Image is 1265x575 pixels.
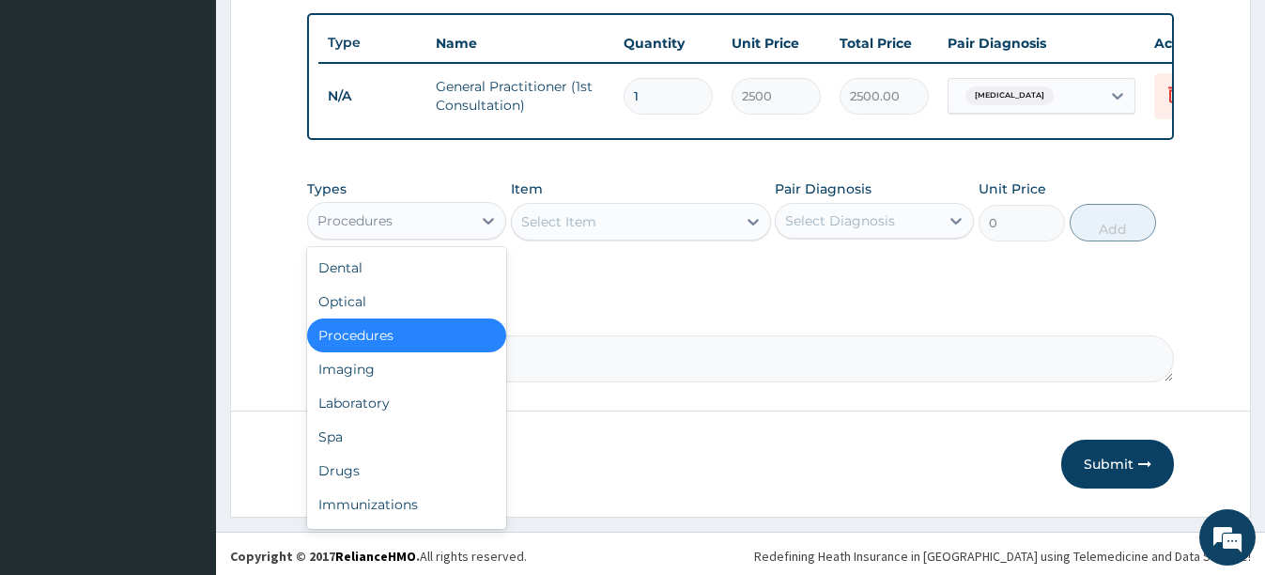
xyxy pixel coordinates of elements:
[754,547,1251,566] div: Redefining Heath Insurance in [GEOGRAPHIC_DATA] using Telemedicine and Data Science!
[318,25,426,60] th: Type
[307,309,1173,325] label: Comment
[426,68,614,124] td: General Practitioner (1st Consultation)
[307,285,506,319] div: Optical
[35,94,76,141] img: d_794563401_company_1708531726252_794563401
[722,24,830,62] th: Unit Price
[785,211,895,230] div: Select Diagnosis
[1061,440,1174,489] button: Submit
[938,24,1145,62] th: Pair Diagnosis
[307,251,506,285] div: Dental
[109,169,259,359] span: We're online!
[317,211,393,230] div: Procedures
[965,86,1054,105] span: [MEDICAL_DATA]
[307,420,506,454] div: Spa
[614,24,722,62] th: Quantity
[9,379,358,444] textarea: Type your message and hit 'Enter'
[830,24,938,62] th: Total Price
[307,454,506,488] div: Drugs
[307,352,506,386] div: Imaging
[307,521,506,555] div: Others
[307,319,506,352] div: Procedures
[979,179,1046,198] label: Unit Price
[308,9,353,54] div: Minimize live chat window
[511,179,543,198] label: Item
[775,179,872,198] label: Pair Diagnosis
[1070,204,1156,241] button: Add
[307,488,506,521] div: Immunizations
[230,548,420,565] strong: Copyright © 2017 .
[318,79,426,114] td: N/A
[307,181,347,197] label: Types
[521,212,596,231] div: Select Item
[335,548,416,565] a: RelianceHMO
[426,24,614,62] th: Name
[98,105,316,130] div: Chat with us now
[1145,24,1239,62] th: Actions
[307,386,506,420] div: Laboratory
